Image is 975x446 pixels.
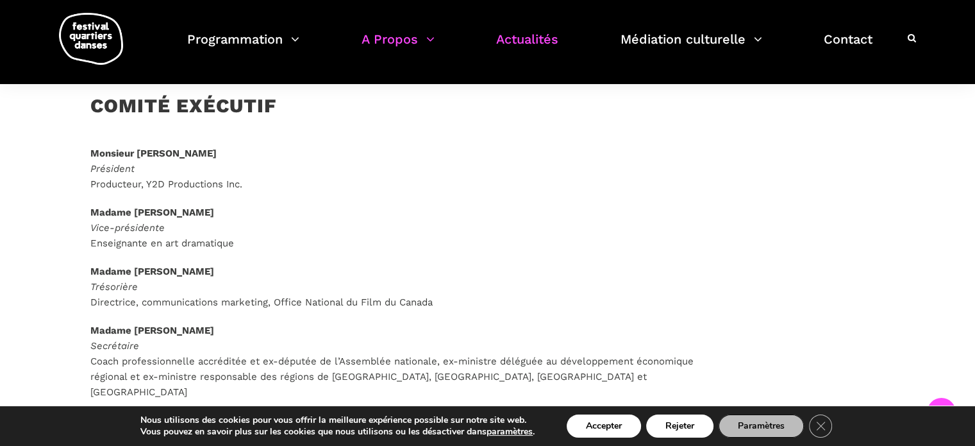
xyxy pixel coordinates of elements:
[90,205,721,251] p: Enseignante en art dramatique
[90,264,721,310] p: Directrice, communications marketing, Office National du Film du Canada
[621,28,762,66] a: Médiation culturelle
[90,281,138,293] em: Trésorière
[567,415,641,438] button: Accepter
[496,28,558,66] a: Actualités
[90,207,214,218] strong: Madame [PERSON_NAME]
[90,94,276,126] h4: COMITÉ EXÉCUTIF
[90,325,214,336] strong: Madame [PERSON_NAME]
[90,340,139,352] em: Secrétaire
[362,28,435,66] a: A Propos
[90,222,165,234] em: Vice-présidente
[809,415,832,438] button: Close GDPR Cookie Banner
[59,13,123,65] img: logo-fqd-med
[646,415,713,438] button: Rejeter
[487,426,533,438] button: paramètres
[90,148,217,159] strong: Monsieur [PERSON_NAME]
[90,146,721,192] p: Producteur, Y2D Productions Inc.
[719,415,804,438] button: Paramètres
[140,415,535,426] p: Nous utilisons des cookies pour vous offrir la meilleure expérience possible sur notre site web.
[824,28,872,66] a: Contact
[187,28,299,66] a: Programmation
[90,266,214,277] strong: Madame [PERSON_NAME]
[90,163,135,175] em: Président
[90,323,721,400] p: Coach professionnelle accréditée et ex-députée de l’Assemblée nationale, ex-ministre déléguée au ...
[140,426,535,438] p: Vous pouvez en savoir plus sur les cookies que nous utilisons ou les désactiver dans .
